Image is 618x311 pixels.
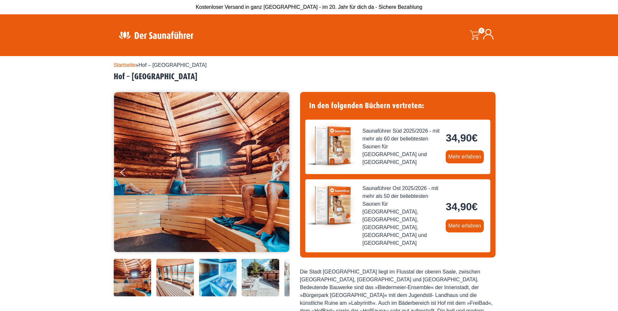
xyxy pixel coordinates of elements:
[305,97,490,114] h4: In den folgenden Büchern vertreten:
[120,166,137,182] button: Previous
[479,28,484,34] span: 0
[472,132,478,144] span: €
[305,179,357,231] img: der-saunafuehrer-2025-ost.jpg
[446,150,484,163] a: Mehr erfahren
[363,127,441,166] span: Saunaführer Süd 2025/2026 - mit mehr als 60 der beliebtesten Saunen für [GEOGRAPHIC_DATA] und [GE...
[446,201,478,213] bdi: 34,90
[275,166,292,182] button: Next
[446,219,484,232] a: Mehr erfahren
[114,72,505,82] h2: Hof – [GEOGRAPHIC_DATA]
[305,120,357,172] img: der-saunafuehrer-2025-sued.jpg
[114,62,136,68] a: Startseite
[114,62,207,68] span: »
[363,185,441,247] span: Saunaführer Ost 2025/2026 - mit mehr als 50 der beliebtesten Saunen für [GEOGRAPHIC_DATA], [GEOGR...
[196,4,423,10] span: Kostenloser Versand in ganz [GEOGRAPHIC_DATA] - im 20. Jahr für dich da - Sichere Bezahlung
[446,132,478,144] bdi: 34,90
[472,201,478,213] span: €
[138,62,207,68] span: Hof – [GEOGRAPHIC_DATA]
